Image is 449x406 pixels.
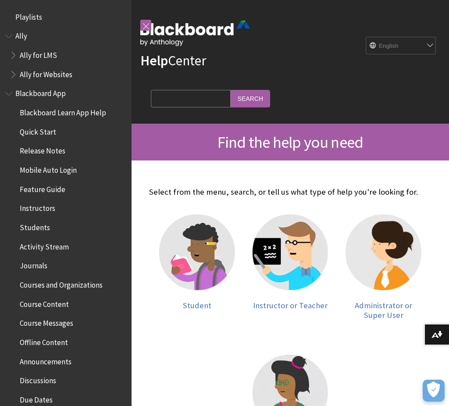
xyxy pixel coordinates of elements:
[231,90,270,107] input: Search
[159,214,235,320] a: Student Student
[217,132,363,152] span: Find the help you need
[20,125,56,136] span: Quick Start
[20,163,77,175] span: Mobile Auto Login
[253,214,328,320] a: Instructor Instructor or Teacher
[20,201,55,213] span: Instructors
[355,300,412,320] span: Administrator or Super User
[159,214,235,290] img: Student
[20,354,71,366] span: Announcements
[140,21,250,46] img: Blackboard by Anthology
[346,214,421,290] img: Administrator
[253,300,328,310] span: Instructor or Teacher
[20,67,72,79] span: Ally for Websites
[20,220,50,232] span: Students
[20,182,65,194] span: Feature Guide
[20,297,69,309] span: Course Content
[20,144,65,156] span: Release Notes
[5,29,126,82] nav: Book outline for Anthology Ally Help
[15,86,66,98] span: Blackboard App
[346,214,421,320] a: Administrator Administrator or Super User
[149,186,431,198] p: Select from the menu, search, or tell us what type of help you're looking for.
[15,29,27,41] span: Ally
[20,392,53,404] span: Due Dates
[253,214,328,290] img: Instructor
[20,278,103,289] span: Courses and Organizations
[20,316,73,328] span: Course Messages
[20,335,68,347] span: Offline Content
[5,10,126,25] nav: Book outline for Playlists
[20,259,47,271] span: Journals
[20,239,69,251] span: Activity Stream
[140,52,206,69] a: HelpCenter
[20,373,56,385] span: Discussions
[15,10,42,21] span: Playlists
[366,37,436,55] select: Site Language Selector
[423,380,445,402] button: فتح التفضيلات
[183,300,211,310] span: Student
[140,52,168,69] strong: Help
[20,105,106,117] span: Blackboard Learn App Help
[20,48,57,60] span: Ally for LMS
